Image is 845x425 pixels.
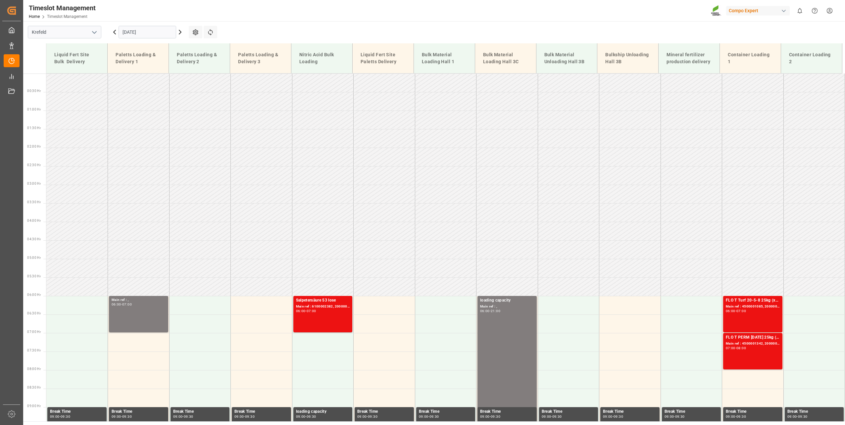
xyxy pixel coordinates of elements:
div: 09:00 [296,415,306,418]
div: - [121,303,122,306]
div: Break Time [357,408,411,415]
div: 09:30 [798,415,808,418]
div: Bulkship Unloading Hall 3B [603,49,653,68]
input: Type to search/select [28,26,101,38]
button: open menu [89,27,99,37]
div: 09:30 [552,415,562,418]
div: Bulk Material Loading Hall 1 [419,49,470,68]
div: 09:30 [184,415,193,418]
div: Liquid Fert Site Paletts Delivery [358,49,408,68]
div: 09:00 [787,415,797,418]
span: 02:00 Hr [27,145,41,148]
span: 07:30 Hr [27,349,41,352]
div: 21:00 [491,309,500,312]
div: - [735,309,736,312]
div: - [244,415,245,418]
div: Paletts Loading & Delivery 3 [235,49,286,68]
div: 09:00 [542,415,551,418]
div: Break Time [542,408,596,415]
div: - [735,415,736,418]
div: - [182,415,183,418]
span: 01:00 Hr [27,108,41,111]
div: Break Time [787,408,841,415]
span: 02:30 Hr [27,163,41,167]
div: Container Loading 2 [786,49,837,68]
div: - [735,347,736,350]
div: - [305,309,306,312]
span: 06:00 Hr [27,293,41,297]
span: 08:00 Hr [27,367,41,371]
span: 00:30 Hr [27,89,41,93]
div: - [428,415,429,418]
button: show 0 new notifications [792,3,807,18]
span: 01:30 Hr [27,126,41,130]
div: 09:00 [480,415,490,418]
div: 06:00 [112,303,121,306]
span: 08:30 Hr [27,386,41,389]
div: - [490,309,491,312]
div: 08:00 [736,347,746,350]
span: 07:00 Hr [27,330,41,334]
div: 09:30 [675,415,685,418]
div: 09:00 [726,415,735,418]
button: Compo Expert [726,4,792,17]
input: DD.MM.YYYY [119,26,176,38]
div: 09:00 [234,415,244,418]
div: 09:30 [614,415,623,418]
div: Break Time [112,408,166,415]
div: - [674,415,675,418]
div: loading capacity [480,297,534,304]
div: 09:30 [368,415,377,418]
div: 09:30 [307,415,316,418]
div: Break Time [234,408,288,415]
div: - [551,415,552,418]
span: 04:00 Hr [27,219,41,222]
div: Container Loading 1 [725,49,775,68]
div: Main ref : 4500001085, 2000001103 [726,304,780,309]
span: 03:00 Hr [27,182,41,185]
div: 09:00 [112,415,121,418]
div: FLO T Turf 20-5-8 25kg (x42) INTFLO T PERM [DATE] 25kg (x42) INT;FLO T Turf 20-5-8 25kg (x42) INT [726,297,780,304]
div: Paletts Loading & Delivery 2 [174,49,224,68]
div: - [305,415,306,418]
span: 03:30 Hr [27,200,41,204]
div: Mineral fertilizer production delivery [664,49,714,68]
div: 09:30 [491,415,500,418]
div: Break Time [726,408,780,415]
div: 07:00 [736,309,746,312]
div: Liquid Fert Site Bulk Delivery [52,49,102,68]
div: 06:00 [480,309,490,312]
div: Main ref : , [480,304,534,309]
span: 09:00 Hr [27,404,41,408]
div: Salpetersäure 53 lose [296,297,350,304]
div: 07:00 [726,347,735,350]
div: - [60,415,61,418]
div: Break Time [50,408,104,415]
div: Break Time [480,408,534,415]
div: 09:30 [736,415,746,418]
div: 09:00 [357,415,367,418]
div: - [613,415,614,418]
img: Screenshot%202023-09-29%20at%2010.02.21.png_1712312052.png [711,5,721,17]
span: 05:30 Hr [27,274,41,278]
div: 07:00 [122,303,132,306]
div: 09:00 [173,415,183,418]
div: FLO T PERM [DATE] 25kg (x42) INT [726,334,780,341]
div: 06:00 [726,309,735,312]
div: Timeslot Management [29,3,96,13]
div: Main ref : 4500001342, 2000001103 [726,341,780,347]
div: - [797,415,798,418]
div: Main ref : 6100002382, 2000001989 [296,304,350,309]
div: Bulk Material Loading Hall 3C [480,49,531,68]
div: - [490,415,491,418]
span: 06:30 Hr [27,311,41,315]
div: 09:00 [50,415,60,418]
div: Break Time [603,408,657,415]
div: Main ref : , [112,297,166,303]
div: 09:00 [419,415,428,418]
a: Home [29,14,40,19]
div: Bulk Material Unloading Hall 3B [542,49,592,68]
div: Compo Expert [726,6,790,16]
div: - [121,415,122,418]
div: 09:00 [603,415,613,418]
